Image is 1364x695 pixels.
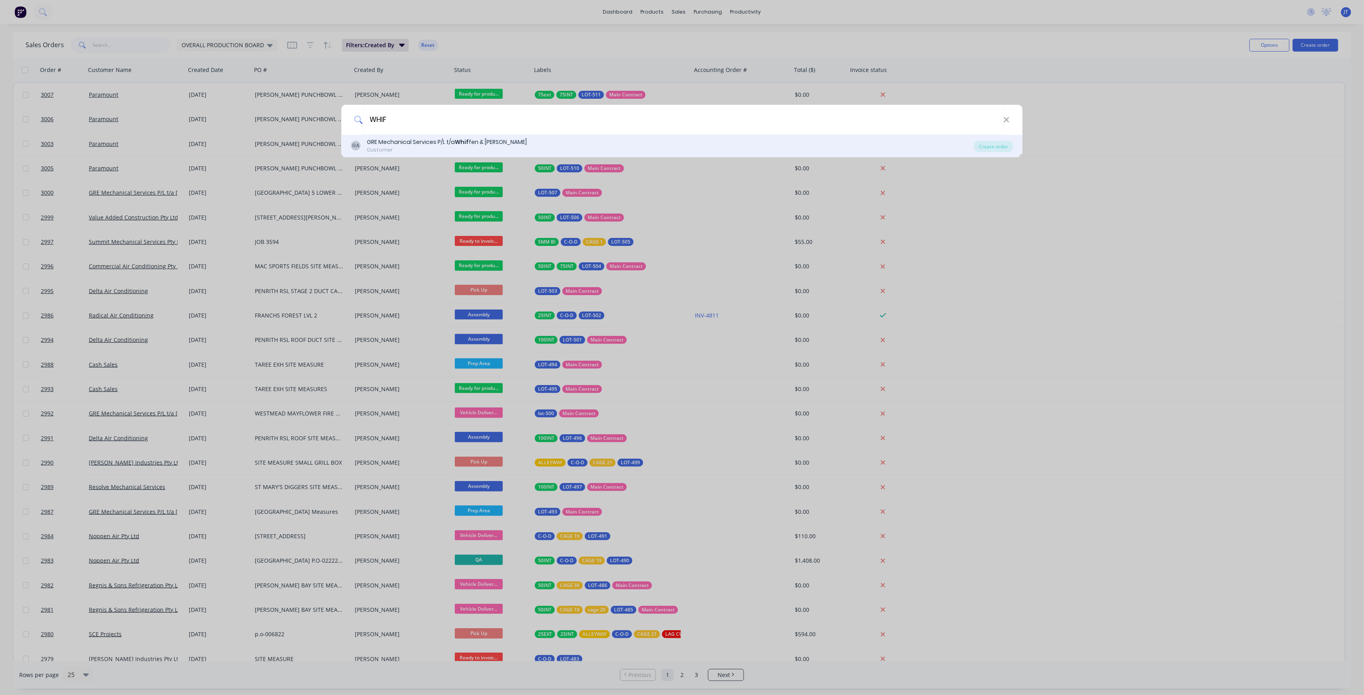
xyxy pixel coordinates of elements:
div: Customer [367,146,527,154]
b: Whif [455,138,469,146]
div: Create order [974,141,1013,152]
div: GRE Mechanical Services P/L t/a fen & [PERSON_NAME] [367,138,527,146]
input: Enter a customer name to create a new order... [363,105,1003,135]
div: GA [351,141,361,150]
